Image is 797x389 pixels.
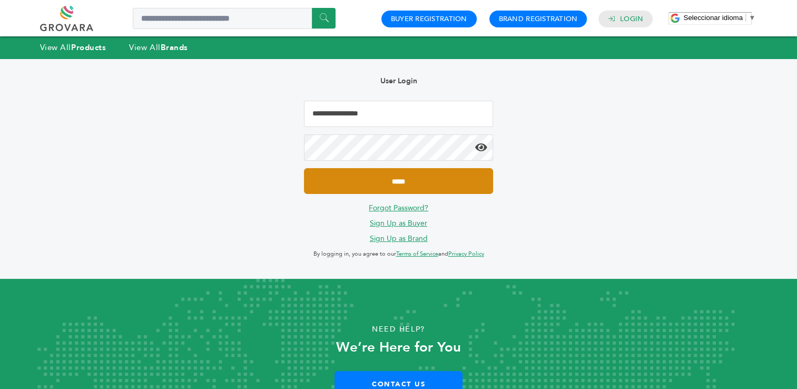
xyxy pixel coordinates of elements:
a: Terms of Service [396,250,438,258]
span: ​ [745,14,746,22]
input: Password [304,134,493,161]
a: Forgot Password? [369,203,428,213]
a: View AllBrands [129,42,188,53]
b: User Login [380,76,417,86]
a: View AllProducts [40,42,106,53]
a: Sign Up as Brand [370,234,428,244]
a: Seleccionar idioma​ [683,14,755,22]
input: Search a product or brand... [133,8,336,29]
span: Seleccionar idioma [683,14,743,22]
span: ▼ [749,14,755,22]
a: Sign Up as Buyer [370,218,427,228]
input: Email Address [304,101,493,127]
strong: We’re Here for You [336,338,461,357]
a: Buyer Registration [391,14,467,24]
p: By logging in, you agree to our and [304,248,493,260]
strong: Brands [161,42,188,53]
strong: Products [71,42,106,53]
p: Need Help? [40,322,757,337]
a: Brand Registration [499,14,578,24]
a: Privacy Policy [448,250,484,258]
a: Login [620,14,643,24]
